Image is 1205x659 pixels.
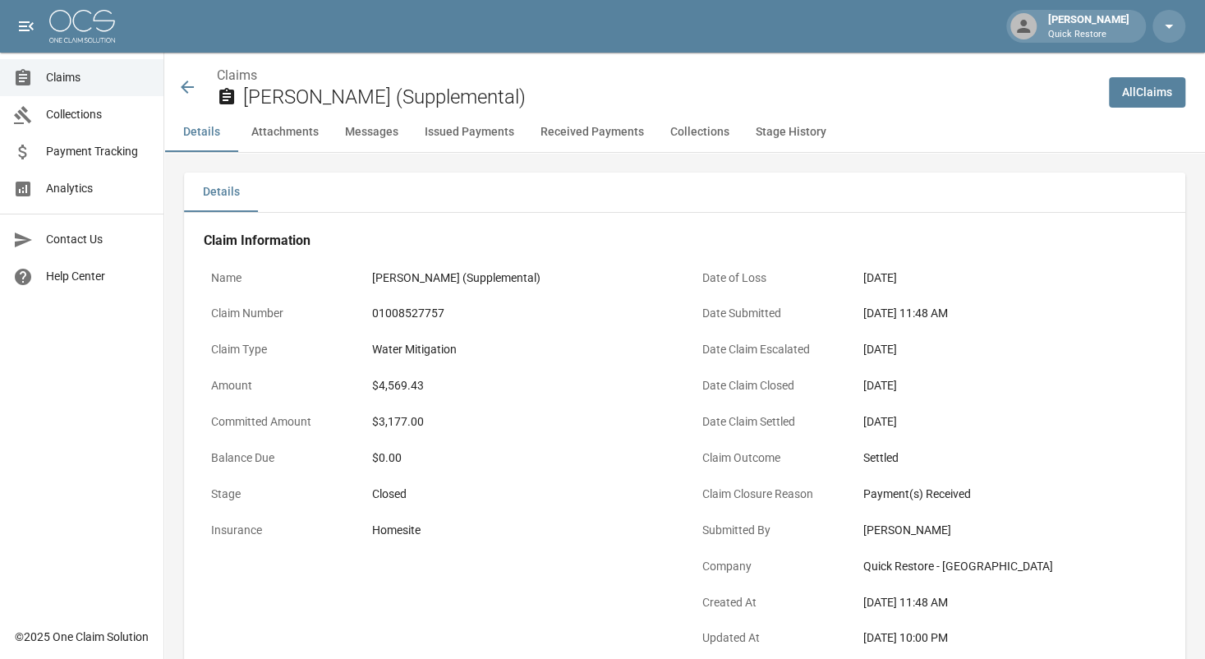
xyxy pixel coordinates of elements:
[863,413,1159,431] div: [DATE]
[863,594,1159,611] div: [DATE] 11:48 AM
[15,629,149,645] div: © 2025 One Claim Solution
[10,10,43,43] button: open drawer
[46,180,150,197] span: Analytics
[204,514,352,546] p: Insurance
[695,478,843,510] p: Claim Closure Reason
[372,341,668,358] div: Water Mitigation
[243,85,1096,109] h2: [PERSON_NAME] (Supplemental)
[46,69,150,86] span: Claims
[184,173,1185,212] div: details tabs
[204,233,1166,249] h4: Claim Information
[743,113,839,152] button: Stage History
[1042,12,1136,41] div: [PERSON_NAME]
[1109,77,1185,108] a: AllClaims
[412,113,527,152] button: Issued Payments
[695,262,843,294] p: Date of Loss
[372,377,668,394] div: $4,569.43
[695,514,843,546] p: Submitted By
[46,231,150,248] span: Contact Us
[217,66,1096,85] nav: breadcrumb
[695,297,843,329] p: Date Submitted
[332,113,412,152] button: Messages
[695,370,843,402] p: Date Claim Closed
[164,113,1205,152] div: anchor tabs
[695,442,843,474] p: Claim Outcome
[863,558,1159,575] div: Quick Restore - [GEOGRAPHIC_DATA]
[863,522,1159,539] div: [PERSON_NAME]
[204,297,352,329] p: Claim Number
[695,622,843,654] p: Updated At
[372,486,668,503] div: Closed
[863,377,1159,394] div: [DATE]
[372,522,668,539] div: Homesite
[164,113,238,152] button: Details
[863,486,1159,503] div: Payment(s) Received
[372,270,668,287] div: [PERSON_NAME] (Supplemental)
[372,449,668,467] div: $0.00
[695,334,843,366] p: Date Claim Escalated
[863,305,1159,322] div: [DATE] 11:48 AM
[204,406,352,438] p: Committed Amount
[695,551,843,583] p: Company
[46,143,150,160] span: Payment Tracking
[184,173,258,212] button: Details
[695,587,843,619] p: Created At
[204,262,352,294] p: Name
[695,406,843,438] p: Date Claim Settled
[863,270,1159,287] div: [DATE]
[863,449,1159,467] div: Settled
[372,305,668,322] div: 01008527757
[204,334,352,366] p: Claim Type
[46,268,150,285] span: Help Center
[527,113,657,152] button: Received Payments
[863,341,1159,358] div: [DATE]
[238,113,332,152] button: Attachments
[372,413,668,431] div: $3,177.00
[1048,28,1129,42] p: Quick Restore
[49,10,115,43] img: ocs-logo-white-transparent.png
[204,478,352,510] p: Stage
[46,106,150,123] span: Collections
[217,67,257,83] a: Claims
[204,370,352,402] p: Amount
[657,113,743,152] button: Collections
[204,442,352,474] p: Balance Due
[863,629,1159,647] div: [DATE] 10:00 PM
